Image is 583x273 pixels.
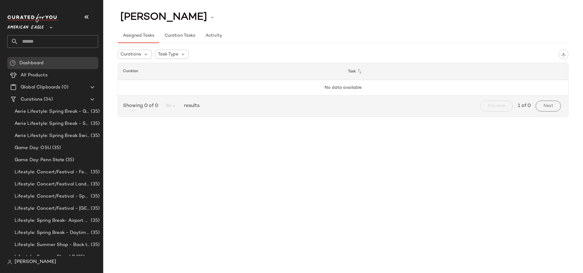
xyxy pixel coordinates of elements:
[19,60,43,67] span: Dashboard
[90,217,100,224] span: (35)
[123,102,161,110] span: Showing 0 of 0
[15,157,64,164] span: Game Day: Penn State
[10,60,16,66] img: svg%3e
[60,84,68,91] span: (0)
[90,169,100,176] span: (35)
[15,120,90,127] span: Aerie Lifestyle: Spring Break - Sporty
[90,132,100,139] span: (35)
[205,33,222,38] span: Activity
[90,193,100,200] span: (35)
[43,96,53,103] span: (34)
[15,229,90,236] span: Lifestyle: Spring Break - Daytime Casual
[15,145,51,151] span: Game Day: OSU
[7,21,44,32] span: American Eagle
[15,108,90,115] span: Aerie Lifestyle: Spring Break - Girly/Femme
[543,104,553,108] span: Next
[90,181,100,188] span: (35)
[15,132,90,139] span: Aerie Lifestyle: Spring Break Swimsuits Landing Page
[21,84,60,91] span: Global Clipboards
[75,254,85,261] span: (35)
[90,108,100,115] span: (35)
[90,120,100,127] span: (35)
[118,63,343,80] th: Curation
[90,229,100,236] span: (35)
[343,63,568,80] th: Task
[15,205,90,212] span: Lifestyle: Concert/Festival - [GEOGRAPHIC_DATA]
[15,258,56,266] span: [PERSON_NAME]
[518,102,531,110] span: 1 of 0
[64,157,74,164] span: (35)
[123,33,154,38] span: Assigned Tasks
[15,241,90,248] span: Lifestyle: Summer Shop - Back to School Essentials
[121,51,141,58] span: Curations
[118,80,568,96] td: No data available
[15,193,90,200] span: Lifestyle: Concert/Festival - Sporty
[7,14,59,22] img: cfy_white_logo.C9jOOHJF.svg
[90,241,100,248] span: (35)
[15,254,75,261] span: Lifestyle: Summer Shop LP
[120,12,207,23] span: [PERSON_NAME]
[90,205,100,212] span: (35)
[182,102,199,110] span: results
[15,217,90,224] span: Lifestyle: Spring Break- Airport Style
[7,260,12,265] img: svg%3e
[21,72,48,79] span: All Products
[561,52,566,56] img: svg%3e
[21,96,43,103] span: Curations
[51,145,61,151] span: (35)
[536,101,561,112] button: Next
[15,181,90,188] span: Lifestyle: Concert/Festival Landing Page
[15,169,90,176] span: Lifestyle: Concert/Festival - Femme
[164,33,195,38] span: Curation Tasks
[158,51,178,58] span: Task Type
